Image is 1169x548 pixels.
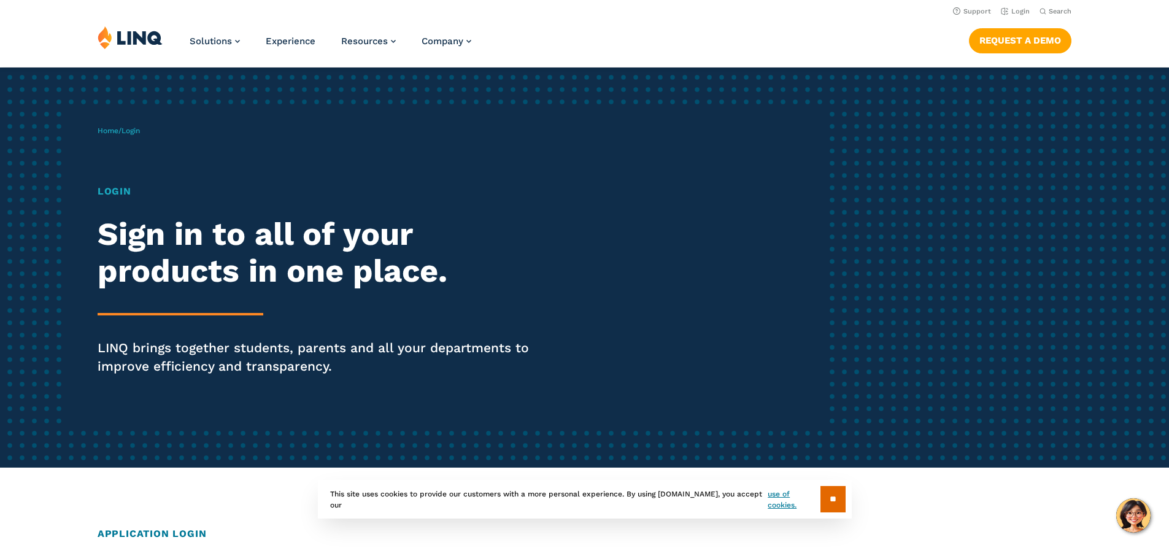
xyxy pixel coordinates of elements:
span: Resources [341,36,388,47]
button: Hello, have a question? Let’s chat. [1116,498,1151,533]
h2: Sign in to all of your products in one place. [98,216,548,290]
span: Solutions [190,36,232,47]
span: Company [422,36,463,47]
div: This site uses cookies to provide our customers with a more personal experience. By using [DOMAIN... [318,480,852,519]
a: Request a Demo [969,28,1071,53]
a: Support [953,7,991,15]
a: use of cookies. [768,488,820,511]
a: Login [1001,7,1030,15]
img: LINQ | K‑12 Software [98,26,163,49]
nav: Button Navigation [969,26,1071,53]
a: Home [98,126,118,135]
h1: Login [98,184,548,199]
a: Solutions [190,36,240,47]
a: Company [422,36,471,47]
span: / [98,126,140,135]
a: Resources [341,36,396,47]
a: Experience [266,36,315,47]
button: Open Search Bar [1040,7,1071,16]
nav: Primary Navigation [190,26,471,66]
p: LINQ brings together students, parents and all your departments to improve efficiency and transpa... [98,339,548,376]
span: Search [1049,7,1071,15]
span: Login [122,126,140,135]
